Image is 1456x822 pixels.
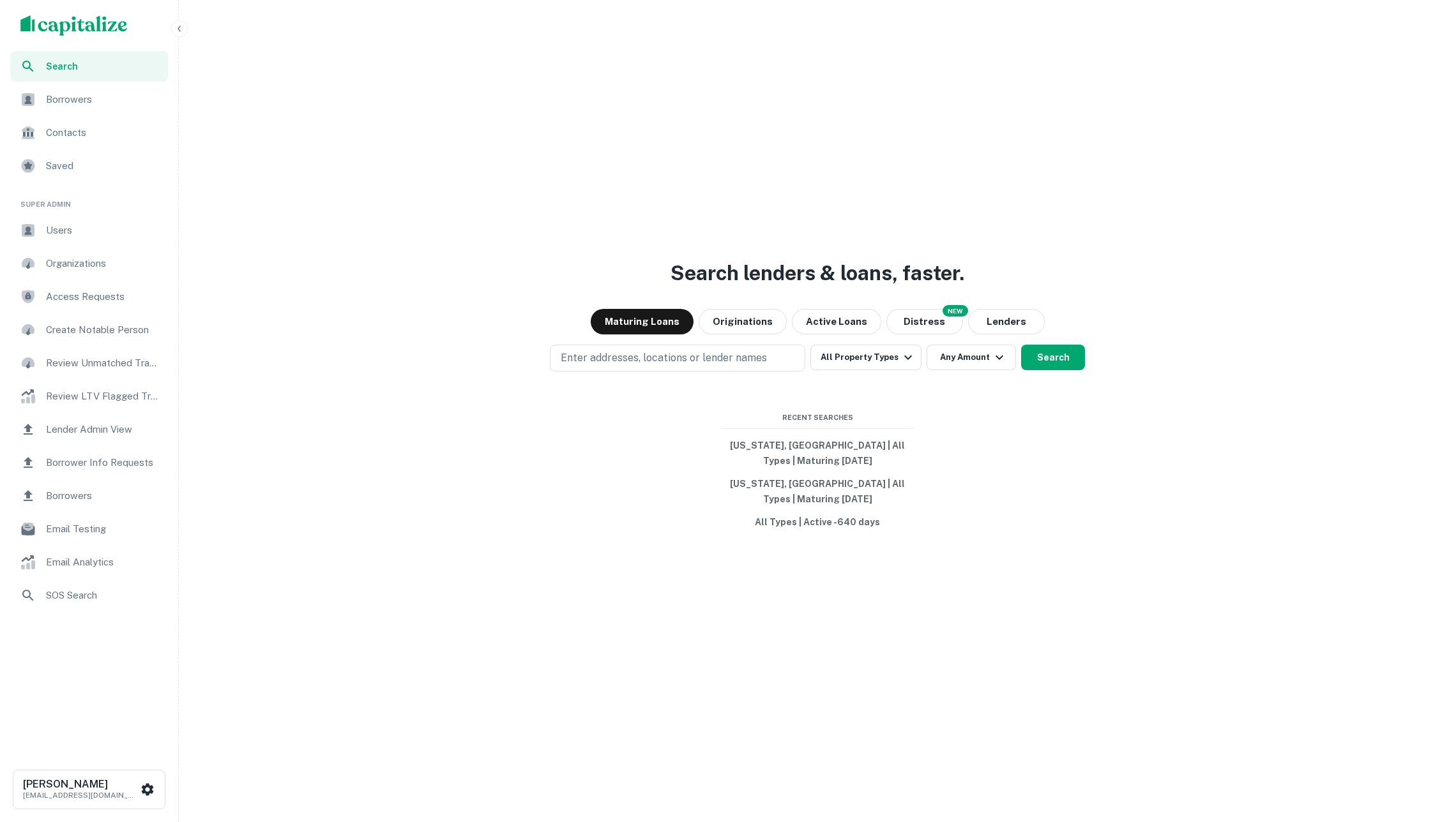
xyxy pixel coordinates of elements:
[10,381,168,412] a: Review LTV Flagged Transactions
[10,281,168,312] a: Access Requests
[46,588,160,603] span: SOS Search
[46,125,160,140] span: Contacts
[722,412,913,423] span: Recent Searches
[810,345,921,370] button: All Property Types
[46,92,160,107] span: Borrowers
[46,59,160,73] span: Search
[943,305,968,317] div: NEW
[46,389,160,404] span: Review LTV Flagged Transactions
[20,15,128,36] img: capitalize-logo.png
[46,223,160,238] span: Users
[46,355,160,371] span: Review Unmatched Transactions
[10,184,168,215] li: Super Admin
[46,488,160,504] span: Borrowers
[10,51,168,82] a: Search
[550,345,805,371] button: Enter addresses, locations or lender names
[46,289,160,304] span: Access Requests
[792,309,881,334] button: Active Loans
[886,309,963,334] button: Search distressed loans with lien and other non-mortgage details.
[46,555,160,570] span: Email Analytics
[1392,720,1456,781] iframe: Chat Widget
[671,258,964,288] h3: Search lenders & loans, faster.
[10,580,168,611] a: SOS Search
[46,521,160,537] span: Email Testing
[10,514,168,544] a: Email Testing
[10,481,168,511] a: Borrowers
[10,215,168,246] a: Users
[10,447,168,478] a: Borrower Info Requests
[722,511,913,534] button: All Types | Active -640 days
[10,547,168,578] a: Email Analytics
[46,322,160,338] span: Create Notable Person
[10,248,168,279] a: Organizations
[46,158,160,174] span: Saved
[10,315,168,345] a: Create Notable Person
[46,256,160,271] span: Organizations
[10,117,168,148] a: Contacts
[10,84,168,115] a: Borrowers
[23,779,138,789] h6: [PERSON_NAME]
[1021,345,1085,370] button: Search
[46,422,160,437] span: Lender Admin View
[927,345,1016,370] button: Any Amount
[561,350,767,366] p: Enter addresses, locations or lender names
[46,455,160,470] span: Borrower Info Requests
[10,151,168,181] a: Saved
[722,434,913,472] button: [US_STATE], [GEOGRAPHIC_DATA] | All Types | Maturing [DATE]
[13,770,165,809] button: [PERSON_NAME][EMAIL_ADDRESS][DOMAIN_NAME]
[10,414,168,445] a: Lender Admin View
[591,309,694,334] button: Maturing Loans
[10,348,168,378] a: Review Unmatched Transactions
[722,472,913,511] button: [US_STATE], [GEOGRAPHIC_DATA] | All Types | Maturing [DATE]
[23,789,138,801] p: [EMAIL_ADDRESS][DOMAIN_NAME]
[699,309,787,334] button: Originations
[968,309,1045,334] button: Lenders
